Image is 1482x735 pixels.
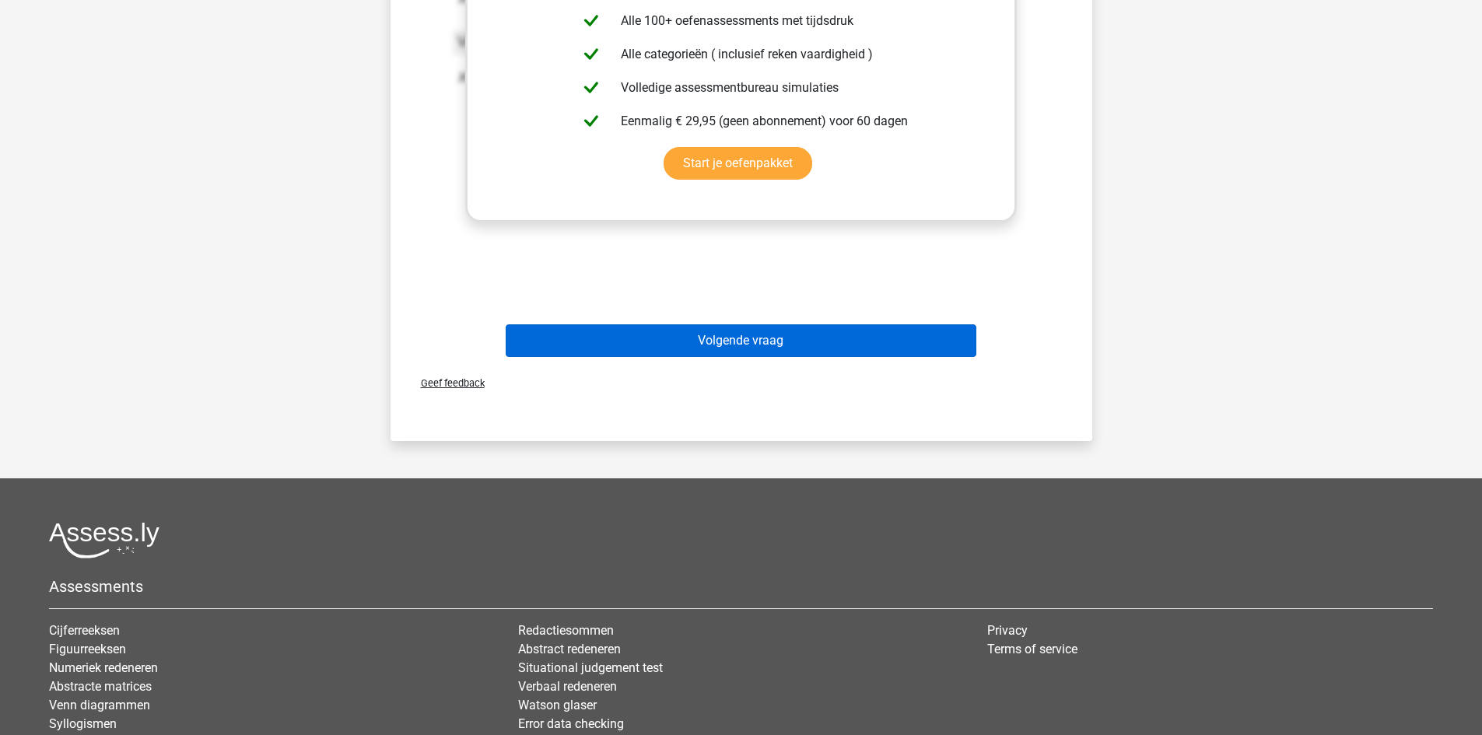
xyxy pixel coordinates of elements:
[987,642,1077,656] a: Terms of service
[506,324,976,357] button: Volgende vraag
[518,716,624,731] a: Error data checking
[518,642,621,656] a: Abstract redeneren
[49,642,126,656] a: Figuurreeksen
[987,623,1028,638] a: Privacy
[518,679,617,694] a: Verbaal redeneren
[518,698,597,712] a: Watson glaser
[49,577,1433,596] h5: Assessments
[518,623,614,638] a: Redactiesommen
[49,698,150,712] a: Venn diagrammen
[49,623,120,638] a: Cijferreeksen
[408,377,485,389] span: Geef feedback
[49,660,158,675] a: Numeriek redeneren
[518,660,663,675] a: Situational judgement test
[664,147,812,180] a: Start je oefenpakket
[49,716,117,731] a: Syllogismen
[49,522,159,558] img: Assessly logo
[49,679,152,694] a: Abstracte matrices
